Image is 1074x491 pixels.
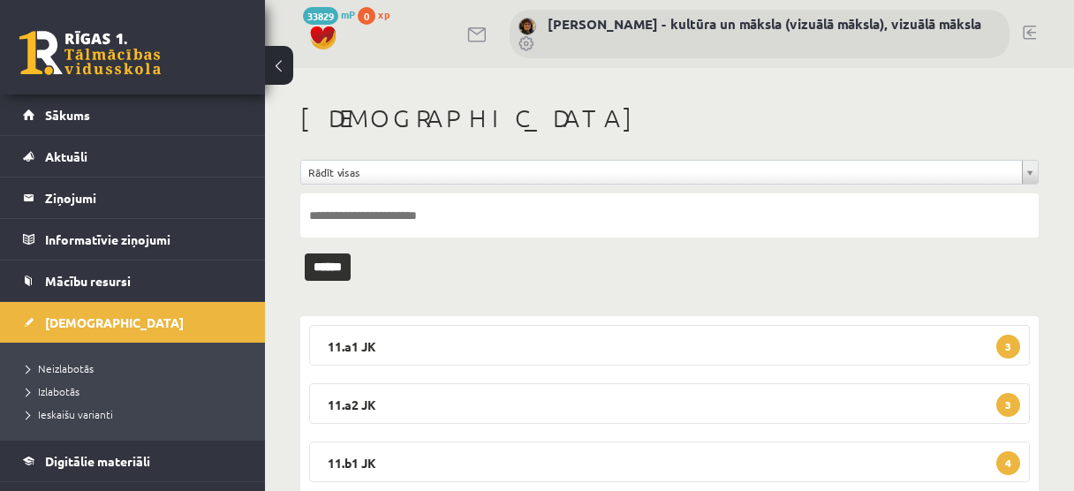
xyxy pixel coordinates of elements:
[301,161,1038,184] a: Rādīt visas
[26,383,247,399] a: Izlabotās
[45,314,184,330] span: [DEMOGRAPHIC_DATA]
[23,219,243,260] a: Informatīvie ziņojumi
[45,148,87,164] span: Aktuāli
[26,384,79,398] span: Izlabotās
[996,393,1020,417] span: 3
[23,136,243,177] a: Aktuāli
[26,361,94,375] span: Neizlabotās
[358,7,398,21] a: 0 xp
[309,442,1030,482] legend: 11.b1 JK
[23,302,243,343] a: [DEMOGRAPHIC_DATA]
[309,325,1030,366] legend: 11.a1 JK
[45,107,90,123] span: Sākums
[303,7,338,25] span: 33829
[300,103,1039,133] h1: [DEMOGRAPHIC_DATA]
[45,219,243,260] legend: Informatīvie ziņojumi
[19,31,161,75] a: Rīgas 1. Tālmācības vidusskola
[23,261,243,301] a: Mācību resursi
[308,161,1015,184] span: Rādīt visas
[26,360,247,376] a: Neizlabotās
[996,335,1020,359] span: 3
[45,178,243,218] legend: Ziņojumi
[378,7,390,21] span: xp
[303,7,355,21] a: 33829 mP
[23,441,243,481] a: Digitālie materiāli
[518,18,536,35] img: Ilze Kolka - kultūra un māksla (vizuālā māksla), vizuālā māksla
[996,451,1020,475] span: 4
[358,7,375,25] span: 0
[26,407,113,421] span: Ieskaišu varianti
[23,94,243,135] a: Sākums
[309,383,1030,424] legend: 11.a2 JK
[26,406,247,422] a: Ieskaišu varianti
[341,7,355,21] span: mP
[548,15,981,33] a: [PERSON_NAME] - kultūra un māksla (vizuālā māksla), vizuālā māksla
[45,273,131,289] span: Mācību resursi
[23,178,243,218] a: Ziņojumi
[45,453,150,469] span: Digitālie materiāli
